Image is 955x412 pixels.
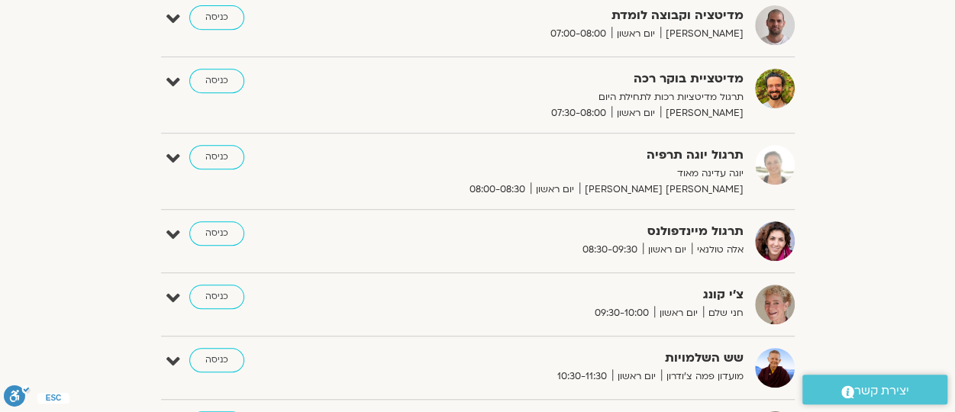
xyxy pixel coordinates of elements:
[369,348,744,369] strong: שש השלמויות
[552,369,612,385] span: 10:30-11:30
[612,369,661,385] span: יום ראשון
[189,285,244,309] a: כניסה
[369,285,744,305] strong: צ'י קונג
[189,145,244,169] a: כניסה
[643,242,692,258] span: יום ראשון
[369,69,744,89] strong: מדיטציית בוקר רכה
[654,305,703,321] span: יום ראשון
[660,105,744,121] span: [PERSON_NAME]
[464,182,531,198] span: 08:00-08:30
[854,381,909,401] span: יצירת קשר
[369,221,744,242] strong: תרגול מיינדפולנס
[531,182,579,198] span: יום ראשון
[661,369,744,385] span: מועדון פמה צ'ודרון
[189,69,244,93] a: כניסה
[703,305,744,321] span: חני שלם
[546,105,611,121] span: 07:30-08:00
[611,105,660,121] span: יום ראשון
[692,242,744,258] span: אלה טולנאי
[369,89,744,105] p: תרגול מדיטציות רכות לתחילת היום
[369,145,744,166] strong: תרגול יוגה תרפיה
[545,26,611,42] span: 07:00-08:00
[611,26,660,42] span: יום ראשון
[660,26,744,42] span: [PERSON_NAME]
[369,5,744,26] strong: מדיטציה וקבוצה לומדת
[579,182,744,198] span: [PERSON_NAME] [PERSON_NAME]
[189,5,244,30] a: כניסה
[577,242,643,258] span: 08:30-09:30
[589,305,654,321] span: 09:30-10:00
[369,166,744,182] p: יוגה עדינה מאוד
[189,348,244,372] a: כניסה
[189,221,244,246] a: כניסה
[802,375,947,404] a: יצירת קשר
